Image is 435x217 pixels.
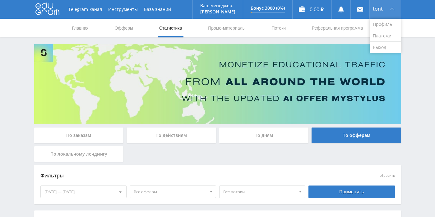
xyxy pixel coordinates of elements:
[72,19,89,37] a: Главная
[223,186,296,198] span: Все потоки
[200,3,235,8] p: Ваш менеджер:
[373,6,383,11] span: tont
[370,30,401,42] a: Платежи
[34,44,401,124] img: Banner
[219,128,309,143] div: По дням
[127,128,216,143] div: По действиям
[370,42,401,53] a: Выход
[311,19,364,37] a: Реферальная программа
[114,19,134,37] a: Офферы
[134,186,206,198] span: Все офферы
[312,128,401,143] div: По офферам
[271,19,286,37] a: Потоки
[370,19,401,30] a: Профиль
[159,19,183,37] a: Статистика
[251,6,285,11] p: Бонус 3000 (0%)
[308,186,395,198] div: Применить
[207,19,246,37] a: Промо-материалы
[40,171,306,181] div: Фильтры
[200,9,235,14] p: [PERSON_NAME]
[41,186,127,198] div: [DATE] — [DATE]
[34,146,124,162] div: По локальному лендингу
[380,174,395,178] button: сбросить
[34,128,124,143] div: По заказам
